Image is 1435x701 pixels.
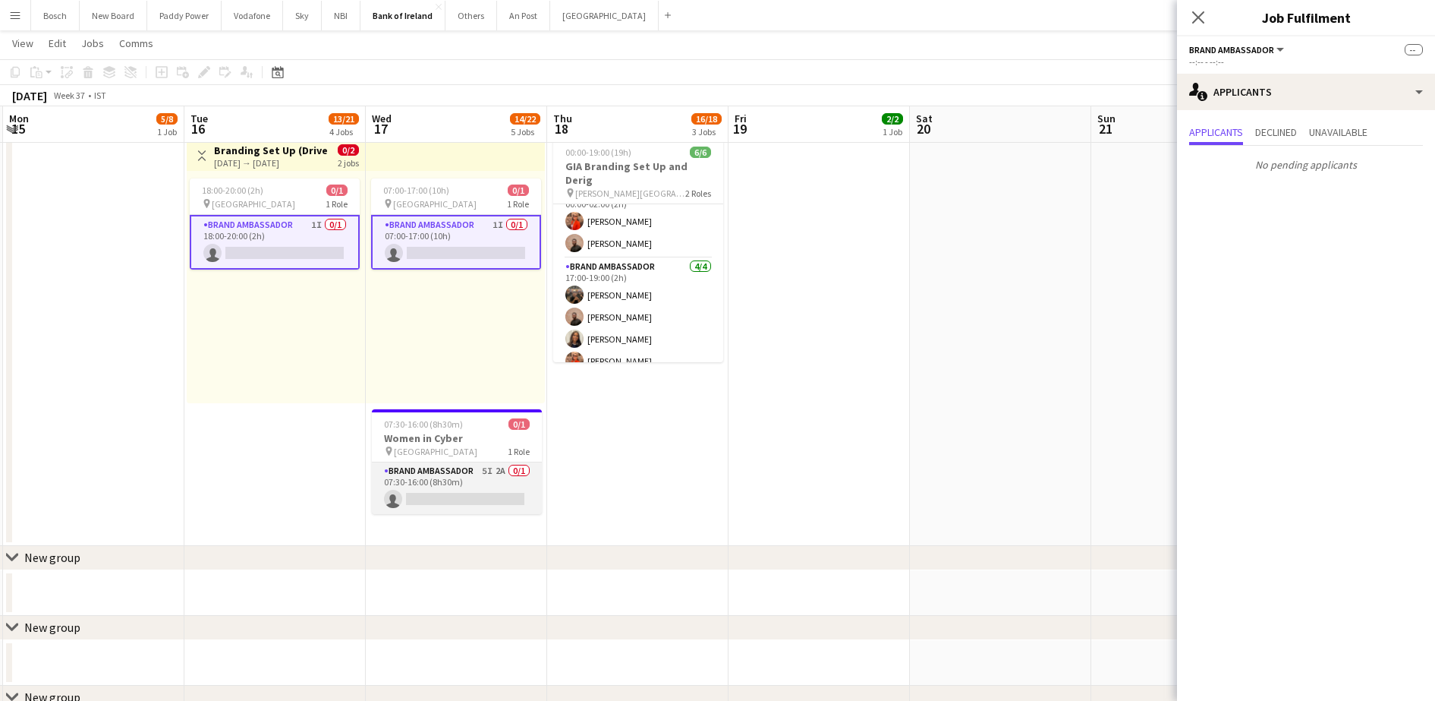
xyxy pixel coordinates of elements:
div: 5 Jobs [511,126,540,137]
span: Declined [1255,127,1297,137]
span: Unavailable [1309,127,1367,137]
div: 2 jobs [338,156,359,169]
a: Jobs [75,33,110,53]
span: Jobs [81,36,104,50]
button: Paddy Power [147,1,222,30]
app-card-role: Brand Ambassador4/417:00-19:00 (2h)[PERSON_NAME][PERSON_NAME][PERSON_NAME][PERSON_NAME] [553,258,723,376]
span: 07:30-16:00 (8h30m) [384,418,463,430]
button: Sky [283,1,322,30]
span: 5/8 [156,113,178,125]
button: Brand Ambassador [1189,44,1286,55]
button: Bank of Ireland [360,1,445,30]
h3: Job Fulfilment [1177,8,1435,27]
div: [DATE] → [DATE] [214,157,327,169]
span: 0/2 [338,144,359,156]
span: 0/1 [326,185,348,196]
div: 4 Jobs [329,126,358,137]
app-card-role: Brand Ambassador1I0/107:00-17:00 (10h) [371,215,541,270]
div: IST [94,90,106,101]
h3: GIA Branding Set Up and Derig [553,159,723,187]
button: [GEOGRAPHIC_DATA] [550,1,659,30]
button: An Post [497,1,550,30]
span: Tue [190,112,208,125]
span: 2 Roles [685,188,711,199]
span: [GEOGRAPHIC_DATA] [393,198,477,210]
span: Thu [553,112,572,125]
span: 21 [1095,120,1116,137]
div: --:-- - --:-- [1189,56,1423,68]
button: New Board [80,1,147,30]
span: Sun [1097,112,1116,125]
div: New group [24,550,80,565]
span: Sat [916,112,933,125]
span: [GEOGRAPHIC_DATA] [212,198,295,210]
span: 6/6 [690,147,711,158]
button: NBI [322,1,360,30]
span: Mon [9,112,29,125]
span: Fri [735,112,747,125]
div: New group [24,620,80,635]
app-job-card: 18:00-20:00 (2h)0/1 [GEOGRAPHIC_DATA]1 RoleBrand Ambassador1I0/118:00-20:00 (2h) [190,178,360,270]
span: Brand Ambassador [1189,44,1274,55]
h3: Women in Cyber [372,431,542,445]
span: 18 [551,120,572,137]
app-card-role: Brand Ambassador2/200:00-02:00 (2h)[PERSON_NAME][PERSON_NAME] [553,185,723,258]
span: 0/1 [508,418,530,430]
a: View [6,33,39,53]
span: Wed [372,112,392,125]
span: 17 [370,120,392,137]
app-job-card: 07:00-17:00 (10h)0/1 [GEOGRAPHIC_DATA]1 RoleBrand Ambassador1I0/107:00-17:00 (10h) [371,178,541,270]
h3: Branding Set Up (Driver) - Overnight [214,144,327,157]
div: Applicants [1177,74,1435,110]
span: Comms [119,36,153,50]
span: 13/21 [329,113,359,125]
div: [DATE] [12,88,47,103]
div: 1 Job [157,126,177,137]
span: 1 Role [326,198,348,210]
button: Bosch [31,1,80,30]
span: 16 [188,120,208,137]
span: 16/18 [691,113,722,125]
span: 14/22 [510,113,540,125]
span: -- [1405,44,1423,55]
p: No pending applicants [1177,152,1435,178]
span: 19 [732,120,747,137]
span: [GEOGRAPHIC_DATA] [394,446,477,457]
a: Comms [113,33,159,53]
a: Edit [42,33,72,53]
span: 00:00-19:00 (19h) [565,147,631,158]
span: 18:00-20:00 (2h) [202,185,263,196]
span: View [12,36,33,50]
div: 3 Jobs [692,126,721,137]
span: Applicants [1189,127,1243,137]
app-job-card: 07:30-16:00 (8h30m)0/1Women in Cyber [GEOGRAPHIC_DATA]1 RoleBrand Ambassador5I2A0/107:30-16:00 (8... [372,409,542,514]
span: Edit [49,36,66,50]
app-card-role: Brand Ambassador1I0/118:00-20:00 (2h) [190,215,360,270]
span: 1 Role [508,446,530,457]
span: 2/2 [882,113,903,125]
button: Others [445,1,497,30]
span: 0/1 [508,185,529,196]
span: [PERSON_NAME][GEOGRAPHIC_DATA] [575,188,685,199]
app-card-role: Brand Ambassador5I2A0/107:30-16:00 (8h30m) [372,463,542,514]
span: 07:00-17:00 (10h) [383,185,449,196]
span: 20 [914,120,933,137]
button: Vodafone [222,1,283,30]
div: 1 Job [883,126,902,137]
span: 1 Role [507,198,529,210]
span: Week 37 [50,90,88,101]
app-job-card: 00:00-19:00 (19h)6/6GIA Branding Set Up and Derig [PERSON_NAME][GEOGRAPHIC_DATA]2 RolesBrand Amba... [553,137,723,362]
